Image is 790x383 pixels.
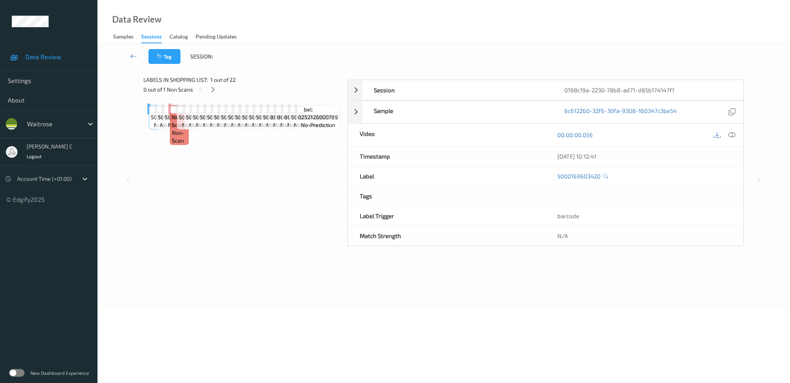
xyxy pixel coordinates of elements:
[298,106,338,121] span: Label: 0252126000789
[348,206,546,226] div: Label Trigger
[196,32,244,42] a: Pending Updates
[348,186,546,206] div: Tags
[348,166,546,186] div: Label
[348,124,546,146] div: Video
[348,101,744,124] div: Sample6c612260-32f6-30fa-9308-160347c3be54
[210,76,236,84] span: 1 out of 22
[143,85,342,94] div: 0 out of 1 Non Scans
[170,33,188,42] div: Catalog
[231,121,265,129] span: no-prediction
[294,121,328,129] span: no-prediction
[160,121,194,129] span: no-prediction
[301,121,335,129] span: no-prediction
[564,107,677,117] a: 6c612260-32f6-30fa-9308-160347c3be54
[553,80,743,100] div: 0198c19a-2230-78b8-ad71-d85b174147f1
[259,121,293,129] span: no-prediction
[273,121,308,129] span: no-prediction
[217,121,251,129] span: no-prediction
[238,121,272,129] span: no-prediction
[348,80,744,100] div: Session0198c19a-2230-78b8-ad71-d85b174147f1
[362,101,553,123] div: Sample
[287,121,322,129] span: no-prediction
[348,226,546,245] div: Match Strength
[154,121,188,129] span: no-prediction
[557,131,593,139] a: 00:00:00.056
[280,121,315,129] span: no-prediction
[170,32,196,42] a: Catalog
[190,53,213,60] span: Session:
[557,152,732,160] div: [DATE] 10:12:41
[266,121,300,129] span: no-prediction
[557,172,601,180] a: 5000169603420
[141,33,162,43] div: Sessions
[210,121,244,129] span: no-prediction
[182,121,216,129] span: no-prediction
[141,32,170,43] a: Sessions
[252,121,286,129] span: no-prediction
[203,121,237,129] span: no-prediction
[245,121,279,129] span: no-prediction
[546,226,743,245] div: N/A
[224,121,258,129] span: no-prediction
[546,206,743,226] div: barcode
[196,121,230,129] span: no-prediction
[172,106,187,129] span: Label: Non-Scan
[196,33,237,42] div: Pending Updates
[113,32,141,42] a: Samples
[189,121,223,129] span: no-prediction
[112,16,161,23] div: Data Review
[113,33,133,42] div: Samples
[143,76,208,84] span: Labels in shopping list:
[172,129,187,145] span: non-scan
[168,121,202,129] span: no-prediction
[362,80,553,100] div: Session
[348,146,546,166] div: Timestamp
[148,49,180,64] button: Tag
